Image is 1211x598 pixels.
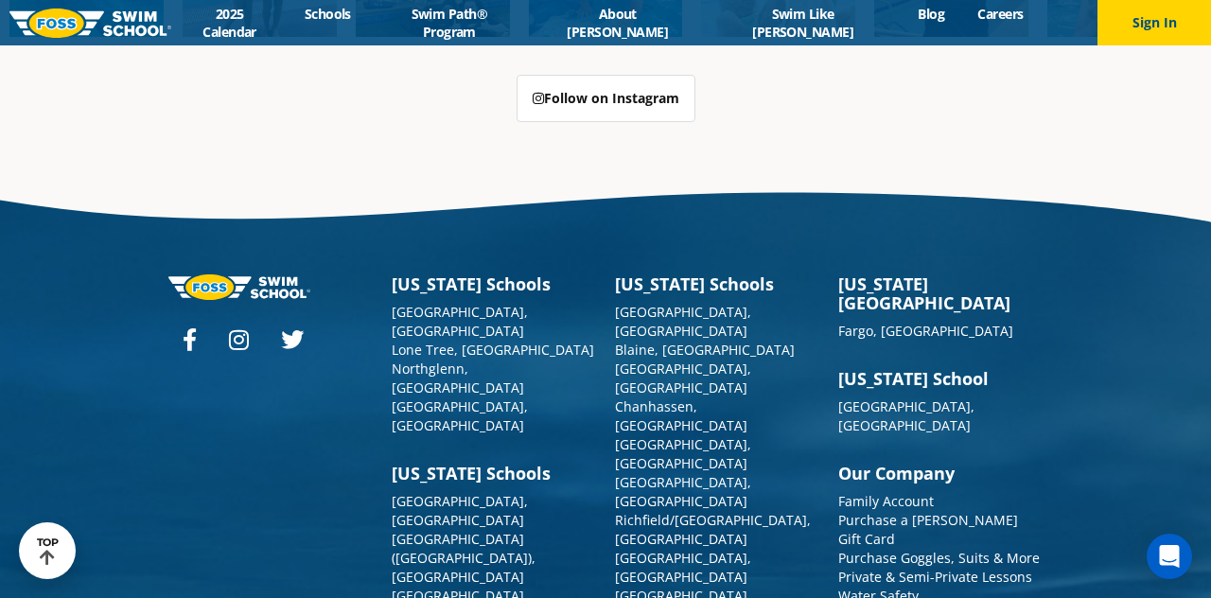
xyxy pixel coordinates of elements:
[392,530,535,586] a: [GEOGRAPHIC_DATA] ([GEOGRAPHIC_DATA]), [GEOGRAPHIC_DATA]
[615,274,819,293] h3: [US_STATE] Schools
[615,360,751,396] a: [GEOGRAPHIC_DATA], [GEOGRAPHIC_DATA]
[838,464,1043,483] h3: Our Company
[37,536,59,566] div: TOP
[961,5,1040,23] a: Careers
[531,5,704,41] a: About [PERSON_NAME]
[392,303,528,340] a: [GEOGRAPHIC_DATA], [GEOGRAPHIC_DATA]
[288,5,367,23] a: Schools
[704,5,902,41] a: Swim Like [PERSON_NAME]
[171,5,288,41] a: 2025 Calendar
[615,397,747,434] a: Chanhassen, [GEOGRAPHIC_DATA]
[615,511,811,548] a: Richfield/[GEOGRAPHIC_DATA], [GEOGRAPHIC_DATA]
[392,360,524,396] a: Northglenn, [GEOGRAPHIC_DATA]
[367,5,531,41] a: Swim Path® Program
[838,511,1018,548] a: Purchase a [PERSON_NAME] Gift Card
[615,473,751,510] a: [GEOGRAPHIC_DATA], [GEOGRAPHIC_DATA]
[838,492,934,510] a: Family Account
[838,274,1043,312] h3: [US_STATE][GEOGRAPHIC_DATA]
[517,75,695,122] a: Follow on Instagram
[615,341,795,359] a: Blaine, [GEOGRAPHIC_DATA]
[1147,534,1192,579] div: Open Intercom Messenger
[392,274,596,293] h3: [US_STATE] Schools
[615,549,751,586] a: [GEOGRAPHIC_DATA], [GEOGRAPHIC_DATA]
[392,464,596,483] h3: [US_STATE] Schools
[9,9,171,38] img: FOSS Swim School Logo
[392,341,594,359] a: Lone Tree, [GEOGRAPHIC_DATA]
[615,435,751,472] a: [GEOGRAPHIC_DATA], [GEOGRAPHIC_DATA]
[615,303,751,340] a: [GEOGRAPHIC_DATA], [GEOGRAPHIC_DATA]
[392,397,528,434] a: [GEOGRAPHIC_DATA], [GEOGRAPHIC_DATA]
[902,5,961,23] a: Blog
[168,274,310,300] img: Foss-logo-horizontal-white.svg
[838,568,1032,586] a: Private & Semi-Private Lessons
[838,549,1040,567] a: Purchase Goggles, Suits & More
[838,369,1043,388] h3: [US_STATE] School
[838,397,974,434] a: [GEOGRAPHIC_DATA], [GEOGRAPHIC_DATA]
[838,322,1013,340] a: Fargo, [GEOGRAPHIC_DATA]
[392,492,528,529] a: [GEOGRAPHIC_DATA], [GEOGRAPHIC_DATA]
